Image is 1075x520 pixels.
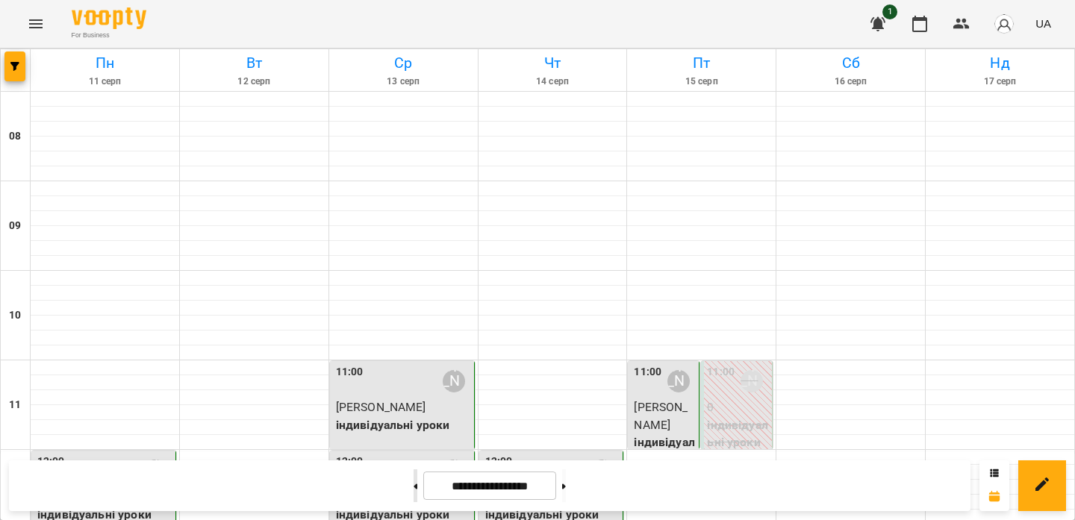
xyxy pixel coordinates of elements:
[336,400,426,414] span: [PERSON_NAME]
[9,128,21,145] h6: 08
[331,75,476,89] h6: 13 серп
[1029,10,1057,37] button: UA
[779,51,923,75] h6: Сб
[182,51,326,75] h6: Вт
[33,75,177,89] h6: 11 серп
[667,370,690,392] div: Федорчук Марія Вадимівна
[481,75,625,89] h6: 14 серп
[336,416,471,434] p: індивідуальні уроки
[882,4,897,19] span: 1
[9,218,21,234] h6: 09
[707,364,735,380] label: 11:00
[336,364,364,380] label: 11:00
[72,31,146,40] span: For Business
[18,6,54,42] button: Menu
[9,397,21,413] h6: 11
[741,370,763,392] div: Федорчук Марія Вадимівна
[634,400,688,432] span: [PERSON_NAME]
[634,364,661,380] label: 11:00
[443,370,465,392] div: Федорчук Марія Вадимівна
[629,75,773,89] h6: 15 серп
[481,51,625,75] h6: Чт
[331,51,476,75] h6: Ср
[928,75,1072,89] h6: 17 серп
[707,416,769,451] p: індивідуальні уроки
[9,307,21,324] h6: 10
[634,433,696,469] p: індивідуальні уроки
[182,75,326,89] h6: 12 серп
[33,51,177,75] h6: Пн
[779,75,923,89] h6: 16 серп
[629,51,773,75] h6: Пт
[707,398,769,416] p: 0
[1035,16,1051,31] span: UA
[994,13,1015,34] img: avatar_s.png
[72,7,146,29] img: Voopty Logo
[928,51,1072,75] h6: Нд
